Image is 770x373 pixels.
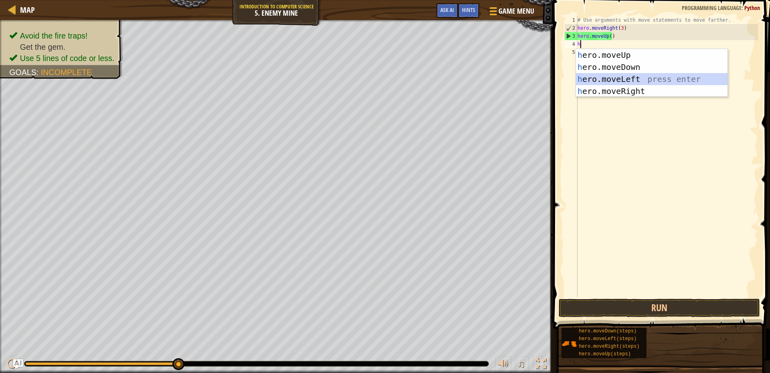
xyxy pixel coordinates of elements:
[436,3,458,18] button: Ask AI
[564,48,577,56] div: 5
[20,31,88,40] span: Avoid the fire traps!
[682,4,742,12] span: Programming language
[41,68,92,77] span: Incomplete
[579,351,631,357] span: hero.moveUp(steps)
[9,53,114,64] li: Use 5 lines of code or less.
[20,43,65,51] span: Get the gem.
[561,336,577,351] img: portrait.png
[565,32,577,40] div: 3
[579,336,636,342] span: hero.moveLeft(steps)
[462,6,475,14] span: Hints
[564,40,577,48] div: 4
[744,4,760,12] span: Python
[20,54,114,63] span: Use 5 lines of code or less.
[4,357,20,373] button: Ctrl + P: Play
[564,16,577,24] div: 1
[533,357,549,373] button: Toggle fullscreen
[9,30,114,41] li: Avoid the fire traps!
[565,24,577,32] div: 2
[579,344,639,349] span: hero.moveRight(steps)
[9,41,114,53] li: Get the gem.
[13,359,23,369] button: Ask AI
[515,357,529,373] button: ♫
[483,3,539,22] button: Game Menu
[498,6,534,16] span: Game Menu
[9,68,36,77] span: Goals
[742,4,744,12] span: :
[440,6,454,14] span: Ask AI
[495,357,511,373] button: Adjust volume
[20,4,35,15] span: Map
[16,4,35,15] a: Map
[517,358,525,370] span: ♫
[36,68,41,77] span: :
[559,299,760,317] button: Run
[579,328,636,334] span: hero.moveDown(steps)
